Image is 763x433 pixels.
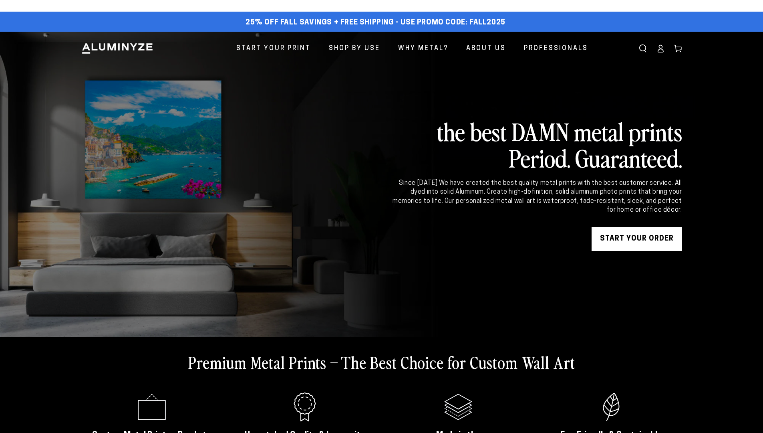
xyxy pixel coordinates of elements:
summary: Search our site [634,40,652,57]
span: About Us [466,43,506,55]
span: Why Metal? [398,43,448,55]
div: Since [DATE] We have created the best quality metal prints with the best customer service. All dy... [391,179,682,215]
a: Why Metal? [392,38,454,59]
h2: the best DAMN metal prints Period. Guaranteed. [391,118,682,171]
span: Shop By Use [329,43,380,55]
a: Start Your Print [230,38,317,59]
a: About Us [460,38,512,59]
span: Professionals [524,43,588,55]
a: Professionals [518,38,594,59]
span: 25% off FALL Savings + Free Shipping - Use Promo Code: FALL2025 [246,18,505,27]
a: Shop By Use [323,38,386,59]
a: START YOUR Order [592,227,682,251]
span: Start Your Print [236,43,311,55]
img: Aluminyze [81,42,153,55]
h2: Premium Metal Prints – The Best Choice for Custom Wall Art [188,352,575,372]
